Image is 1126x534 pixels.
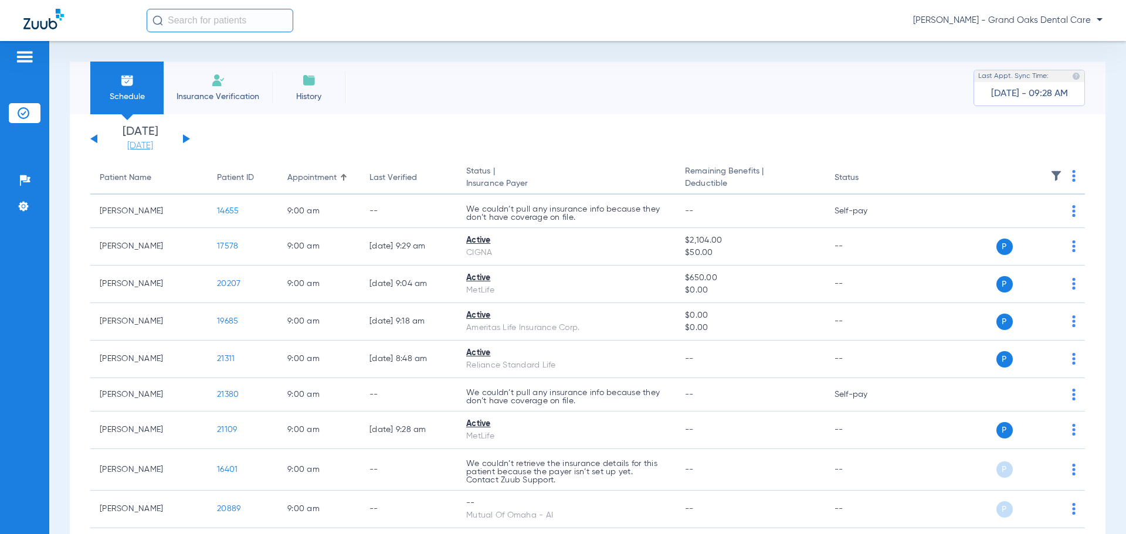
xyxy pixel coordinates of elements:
div: Ameritas Life Insurance Corp. [466,322,666,334]
span: -- [685,207,694,215]
td: -- [825,411,904,449]
img: filter.svg [1050,170,1062,182]
p: We couldn’t retrieve the insurance details for this patient because the payer isn’t set up yet. C... [466,460,666,484]
div: CIGNA [466,247,666,259]
span: -- [685,465,694,474]
div: Active [466,347,666,359]
td: [PERSON_NAME] [90,411,208,449]
img: group-dot-blue.svg [1072,353,1076,365]
img: hamburger-icon [15,50,34,64]
td: -- [825,266,904,303]
td: Self-pay [825,195,904,228]
td: [DATE] 9:18 AM [360,303,457,341]
td: [PERSON_NAME] [90,449,208,491]
img: group-dot-blue.svg [1072,278,1076,290]
img: Schedule [120,73,134,87]
span: P [996,351,1013,368]
span: 20207 [217,280,240,288]
span: $0.00 [685,284,815,297]
td: -- [825,303,904,341]
p: We couldn’t pull any insurance info because they don’t have coverage on file. [466,389,666,405]
span: -- [685,355,694,363]
td: -- [360,491,457,528]
td: 9:00 AM [278,491,360,528]
div: Patient Name [100,172,151,184]
td: [PERSON_NAME] [90,491,208,528]
span: P [996,239,1013,255]
img: group-dot-blue.svg [1072,205,1076,217]
span: $650.00 [685,272,815,284]
td: 9:00 AM [278,228,360,266]
span: 21311 [217,355,235,363]
span: P [996,314,1013,330]
span: 20889 [217,505,240,513]
td: 9:00 AM [278,341,360,378]
a: [DATE] [105,140,175,152]
td: -- [360,378,457,411]
td: 9:00 AM [278,303,360,341]
td: [DATE] 9:04 AM [360,266,457,303]
div: Patient ID [217,172,269,184]
span: P [996,461,1013,478]
img: last sync help info [1072,72,1080,80]
div: Patient Name [100,172,198,184]
th: Status | [457,162,676,195]
span: [PERSON_NAME] - Grand Oaks Dental Care [913,15,1103,26]
img: Manual Insurance Verification [211,73,225,87]
span: -- [685,426,694,434]
span: Last Appt. Sync Time: [978,70,1049,82]
td: 9:00 AM [278,411,360,449]
img: group-dot-blue.svg [1072,389,1076,400]
span: 14655 [217,207,239,215]
img: group-dot-blue.svg [1072,464,1076,475]
td: -- [825,228,904,266]
span: History [281,91,337,103]
span: Insurance Payer [466,178,666,190]
td: [PERSON_NAME] [90,341,208,378]
li: [DATE] [105,126,175,152]
iframe: Chat Widget [1067,478,1126,534]
td: [PERSON_NAME] [90,378,208,411]
span: 21109 [217,426,237,434]
td: 9:00 AM [278,449,360,491]
td: [DATE] 9:29 AM [360,228,457,266]
td: 9:00 AM [278,378,360,411]
p: We couldn’t pull any insurance info because they don’t have coverage on file. [466,205,666,222]
span: $0.00 [685,322,815,334]
img: group-dot-blue.svg [1072,424,1076,436]
div: MetLife [466,430,666,443]
td: -- [360,195,457,228]
td: [PERSON_NAME] [90,266,208,303]
input: Search for patients [147,9,293,32]
span: Deductible [685,178,815,190]
td: 9:00 AM [278,266,360,303]
div: Active [466,272,666,284]
div: -- [466,497,666,509]
div: Last Verified [369,172,447,184]
th: Remaining Benefits | [676,162,825,195]
td: -- [360,449,457,491]
span: [DATE] - 09:28 AM [991,88,1068,100]
td: Self-pay [825,378,904,411]
img: History [302,73,316,87]
span: 16401 [217,465,238,474]
td: [PERSON_NAME] [90,195,208,228]
span: P [996,422,1013,438]
span: P [996,501,1013,518]
div: MetLife [466,284,666,297]
td: 9:00 AM [278,195,360,228]
td: [PERSON_NAME] [90,303,208,341]
th: Status [825,162,904,195]
span: -- [685,390,694,399]
div: Active [466,309,666,322]
span: P [996,276,1013,292]
span: 19685 [217,317,238,325]
img: group-dot-blue.svg [1072,170,1076,182]
td: -- [825,341,904,378]
span: 21380 [217,390,239,399]
img: group-dot-blue.svg [1072,240,1076,252]
div: Patient ID [217,172,254,184]
div: Mutual Of Omaha - AI [466,509,666,522]
span: Schedule [99,91,155,103]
